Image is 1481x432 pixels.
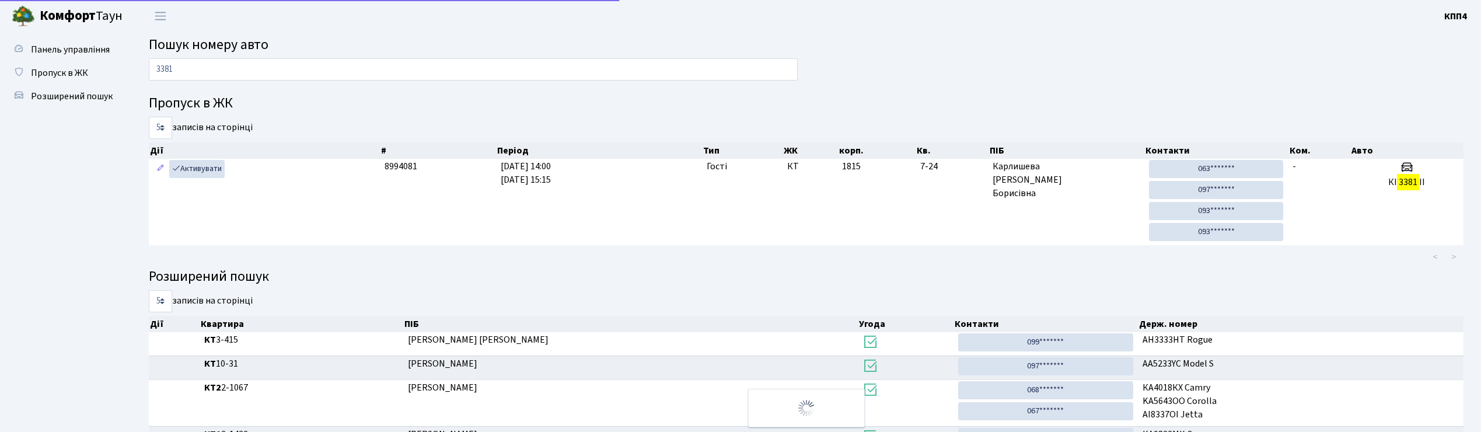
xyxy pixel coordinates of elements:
span: Пошук номеру авто [149,34,268,55]
span: Таун [40,6,123,26]
a: Активувати [169,160,225,178]
th: Авто [1350,142,1464,159]
select: записів на сторінці [149,117,172,139]
th: Ком. [1288,142,1350,159]
span: [PERSON_NAME] [408,381,477,394]
th: Держ. номер [1138,316,1463,332]
b: Комфорт [40,6,96,25]
th: корп. [838,142,916,159]
b: КТ2 [204,381,221,394]
th: Період [496,142,702,159]
th: Контакти [953,316,1138,332]
span: [PERSON_NAME] [PERSON_NAME] [408,333,549,346]
th: ПІБ [989,142,1144,159]
input: Пошук [149,58,798,81]
span: 10-31 [204,357,399,371]
th: Квартира [200,316,403,332]
h4: Пропуск в ЖК [149,95,1463,112]
th: Контакти [1144,142,1288,159]
h5: КІ ІІ [1354,177,1459,188]
th: Дії [149,316,200,332]
span: Пропуск в ЖК [31,67,88,79]
span: Розширений пошук [31,90,113,103]
label: записів на сторінці [149,117,253,139]
a: Редагувати [153,160,167,178]
th: Угода [858,316,953,332]
a: Панель управління [6,38,123,61]
th: # [380,142,497,159]
label: записів на сторінці [149,290,253,312]
b: КТ [204,333,216,346]
mark: 3381 [1397,174,1419,190]
span: [PERSON_NAME] [408,357,477,370]
span: АН3333НТ Rogue [1143,333,1459,347]
span: Гості [707,160,727,173]
th: ЖК [783,142,837,159]
th: ПІБ [403,316,858,332]
span: КТ [787,160,833,173]
th: Дії [149,142,380,159]
span: Панель управління [31,43,110,56]
span: AA5233YC Model S [1143,357,1459,371]
img: logo.png [12,5,35,28]
span: 2-1067 [204,381,399,395]
b: КПП4 [1444,10,1467,23]
span: 8994081 [385,160,417,173]
span: - [1293,160,1296,173]
span: Карлишева [PERSON_NAME] Борисівна [993,160,1139,200]
span: 3-415 [204,333,399,347]
span: 1815 [842,160,861,173]
a: КПП4 [1444,9,1467,23]
h4: Розширений пошук [149,269,1463,285]
span: КА4018КХ Camry KA5643OO Corolla AI8337OI Jetta [1143,381,1459,421]
img: Обробка... [797,399,816,417]
button: Переключити навігацію [146,6,175,26]
b: КТ [204,357,216,370]
a: Розширений пошук [6,85,123,108]
a: Пропуск в ЖК [6,61,123,85]
span: [DATE] 14:00 [DATE] 15:15 [501,160,551,186]
span: 7-24 [920,160,984,173]
th: Тип [702,142,783,159]
th: Кв. [916,142,989,159]
select: записів на сторінці [149,290,172,312]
